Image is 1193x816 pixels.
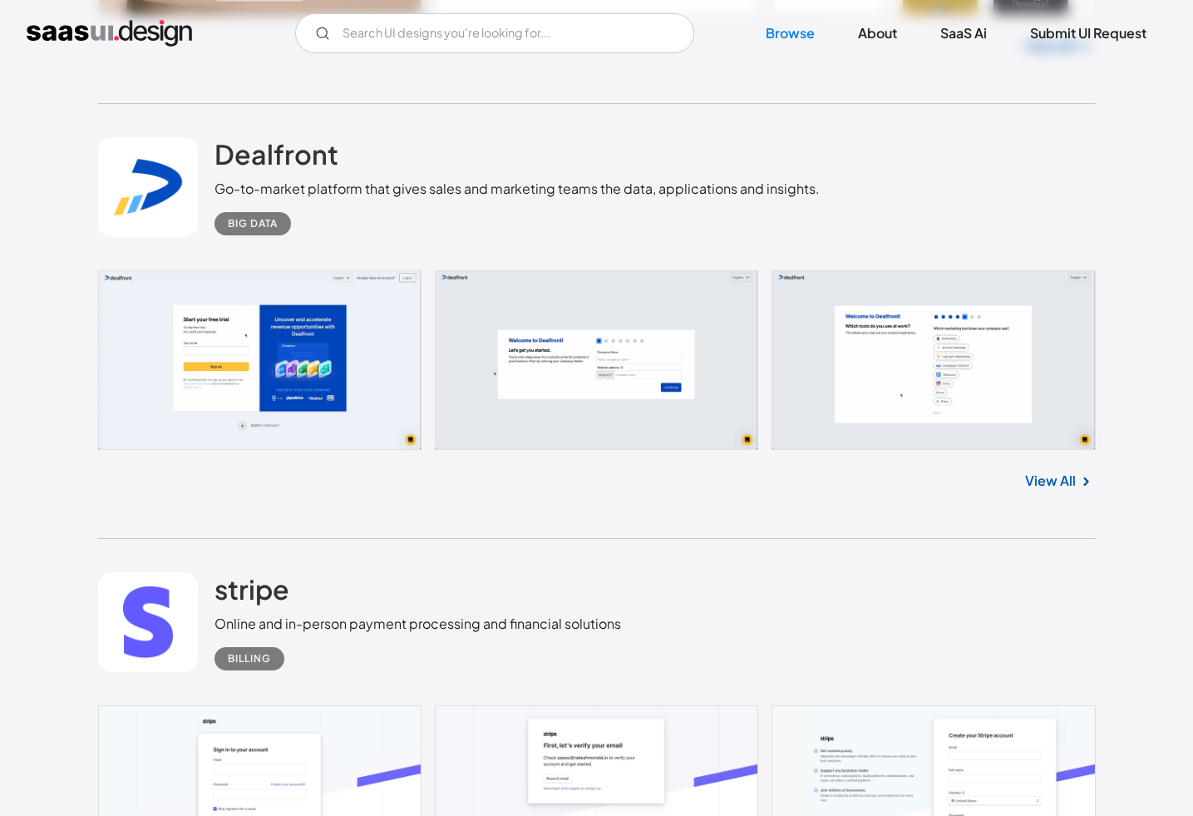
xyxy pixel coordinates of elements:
input: Search UI designs you're looking for... [295,13,694,53]
div: Online and in-person payment processing and financial solutions [214,614,621,634]
a: View All [1025,471,1076,491]
a: stripe [214,572,289,614]
h2: Dealfront [214,137,338,171]
div: Billing [228,649,271,669]
form: Email Form [295,13,694,53]
a: Submit UI Request [1010,15,1166,52]
a: home [27,20,192,47]
a: About [838,15,917,52]
div: Big Data [228,214,278,234]
h2: stripe [214,572,289,606]
div: Go-to-market platform that gives sales and marketing teams the data, applications and insights. [214,179,820,199]
a: Browse [746,15,835,52]
a: Dealfront [214,137,338,179]
a: SaaS Ai [920,15,1007,52]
